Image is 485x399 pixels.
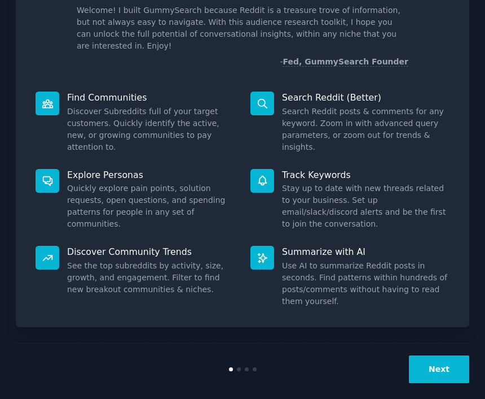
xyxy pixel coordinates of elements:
p: Track Keywords [282,169,449,181]
div: - [280,56,408,68]
dd: Quickly explore pain points, solution requests, open questions, and spending patterns for people ... [67,183,235,230]
p: Summarize with AI [282,246,449,258]
dd: See the top subreddits by activity, size, growth, and engagement. Filter to find new breakout com... [67,260,235,296]
dd: Use AI to summarize Reddit posts in seconds. Find patterns within hundreds of posts/comments with... [282,260,449,307]
dd: Search Reddit posts & comments for any keyword. Zoom in with advanced query parameters, or zoom o... [282,106,449,153]
a: Fed, GummySearch Founder [283,57,408,67]
dd: Discover Subreddits full of your target customers. Quickly identify the active, new, or growing c... [67,106,235,153]
dd: Stay up to date with new threads related to your business. Set up email/slack/discord alerts and ... [282,183,449,230]
p: Explore Personas [67,169,235,181]
p: Find Communities [67,92,235,103]
button: Next [409,355,469,383]
p: Discover Community Trends [67,246,235,258]
p: Welcome! I built GummySearch because Reddit is a treasure trove of information, but not always ea... [77,5,408,52]
p: Search Reddit (Better) [282,92,449,103]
